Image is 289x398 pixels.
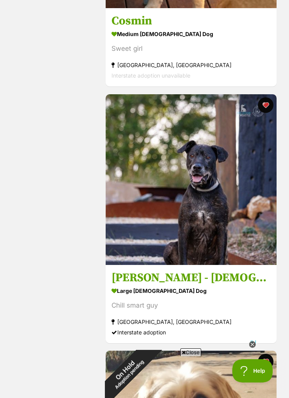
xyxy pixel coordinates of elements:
[111,44,271,54] div: Sweet girl
[258,97,273,113] button: favourite
[111,29,271,40] div: medium [DEMOGRAPHIC_DATA] Dog
[111,270,271,285] h3: [PERSON_NAME] - [DEMOGRAPHIC_DATA] Bullmastiff
[111,327,271,337] div: Interstate adoption
[111,73,190,79] span: Interstate adoption unavailable
[106,265,277,343] a: [PERSON_NAME] - [DEMOGRAPHIC_DATA] Bullmastiff large [DEMOGRAPHIC_DATA] Dog Chill smart guy [GEOG...
[3,359,286,394] iframe: Advertisement
[258,354,273,369] button: favourite
[111,60,271,71] div: [GEOGRAPHIC_DATA], [GEOGRAPHIC_DATA]
[111,300,271,311] div: Chill smart guy
[111,14,271,29] h3: Cosmin
[111,317,271,327] div: [GEOGRAPHIC_DATA], [GEOGRAPHIC_DATA]
[111,285,271,296] div: large [DEMOGRAPHIC_DATA] Dog
[106,8,277,87] a: Cosmin medium [DEMOGRAPHIC_DATA] Dog Sweet girl [GEOGRAPHIC_DATA], [GEOGRAPHIC_DATA] Interstate a...
[106,94,277,265] img: Chuck - 10 Year Old Bullmastiff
